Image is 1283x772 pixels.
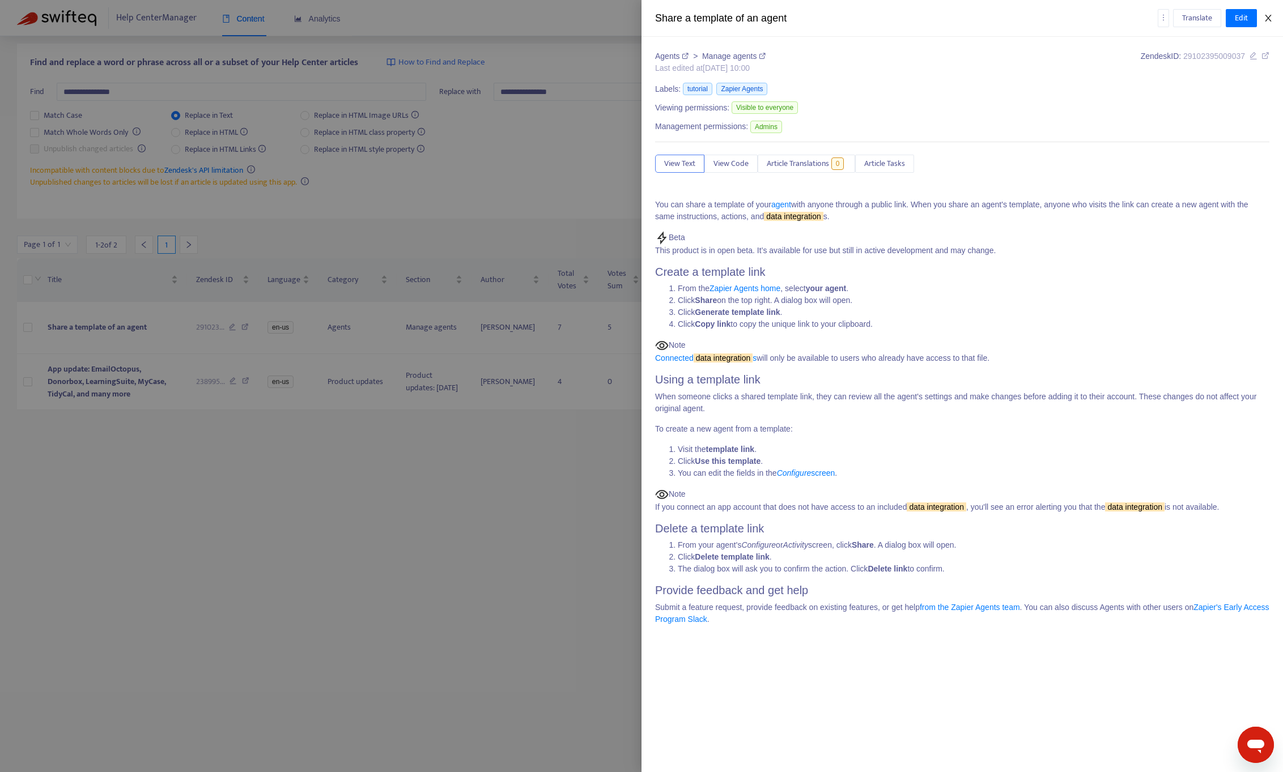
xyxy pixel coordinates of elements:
strong: Delete link [868,564,907,573]
span: Edit [1235,12,1248,24]
a: Manage agents [702,52,766,61]
sqkw: data integration [907,502,966,511]
span: tutorial [683,83,712,95]
img: miscEye icon [655,339,669,352]
button: Article Translations0 [758,155,855,173]
strong: Generate template link [695,308,780,317]
span: close [1264,14,1273,23]
h2: Delete a template link [655,522,1269,535]
span: Visible to everyone [732,101,798,114]
sqkw: data integration [1105,502,1165,511]
strong: template link [706,445,755,454]
span: Article Translations [767,157,829,170]
span: Labels: [655,83,681,95]
strong: Use this template [695,457,761,466]
img: miscEye icon [655,488,669,501]
div: > [655,50,766,62]
li: From your agent's or screen, click . A dialog box will open. [678,539,1269,551]
span: Admins [750,121,782,133]
strong: Delete template link [695,552,770,561]
em: Configure [777,468,812,477]
button: more [1158,9,1169,27]
a: Zapier Agents home [710,284,780,293]
div: Note [655,339,1269,352]
em: Activity [783,540,808,549]
strong: Share [852,540,874,549]
img: miscBoltAlt icon [655,231,669,245]
p: If you connect an app account that does not have access to an included , you'll see an error aler... [655,501,1269,513]
li: Click . [678,551,1269,563]
div: Beta [655,231,1269,245]
p: This product is in open beta. It’s available for use but still in active development and may change. [655,245,1269,257]
span: Translate [1182,12,1212,24]
span: 29102395009037 [1183,52,1245,61]
div: Share a template of an agent [655,11,1158,26]
p: You can share a template of your with anyone through a public link. When you share an agent's tem... [655,199,1269,223]
button: Article Tasks [855,155,914,173]
span: Article Tasks [864,157,905,170]
span: Management permissions: [655,121,748,133]
strong: Share [695,296,717,305]
span: 0 [831,157,844,170]
span: View Code [713,157,749,170]
h2: Create a template link [655,265,1269,279]
a: Connecteddata integrations [655,353,757,362]
span: Viewing permissions: [655,102,729,114]
a: Configurescreen [777,468,835,477]
h2: Using a template link [655,373,1269,386]
p: When someone clicks a shared template link, they can review all the agent's settings and make cha... [655,391,1269,415]
div: Note [655,488,1269,501]
p: Submit a feature request, provide feedback on existing features, or get help . You can also discu... [655,602,1269,625]
li: Click . [678,455,1269,467]
li: Visit the . [678,443,1269,455]
a: from the Zapier Agents team [920,603,1020,612]
h2: Provide feedback and get help [655,583,1269,597]
li: The dialog box will ask you to confirm the action. Click to confirm. [678,563,1269,575]
div: Zendesk ID: [1141,50,1269,74]
strong: your agent [806,284,847,293]
span: more [1159,14,1167,22]
div: Last edited at [DATE] 10:00 [655,62,766,74]
button: Translate [1173,9,1221,27]
li: Click to copy the unique link to your clipboard. [678,318,1269,330]
sqkw: data integration [694,353,753,362]
em: Configure [741,540,776,549]
sqkw: data integration [764,212,823,221]
p: will only be available to users who already have access to that file. [655,352,1269,364]
li: You can edit the fields in the . [678,467,1269,479]
p: To create a new agent from a template: [655,423,1269,435]
li: From the , select . [678,283,1269,295]
strong: Copy link [695,319,730,329]
button: Edit [1226,9,1257,27]
span: Zapier Agents [716,83,767,95]
button: View Text [655,155,704,173]
button: View Code [704,155,758,173]
li: Click . [678,306,1269,318]
a: agent [771,200,791,209]
span: View Text [664,157,695,170]
li: Click on the top right. A dialog box will open. [678,295,1269,306]
button: Close [1260,13,1276,24]
a: Zapier's Early Access Program Slack [655,603,1269,624]
a: Agents [655,52,691,61]
iframe: Button to launch messaging window [1238,727,1274,763]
